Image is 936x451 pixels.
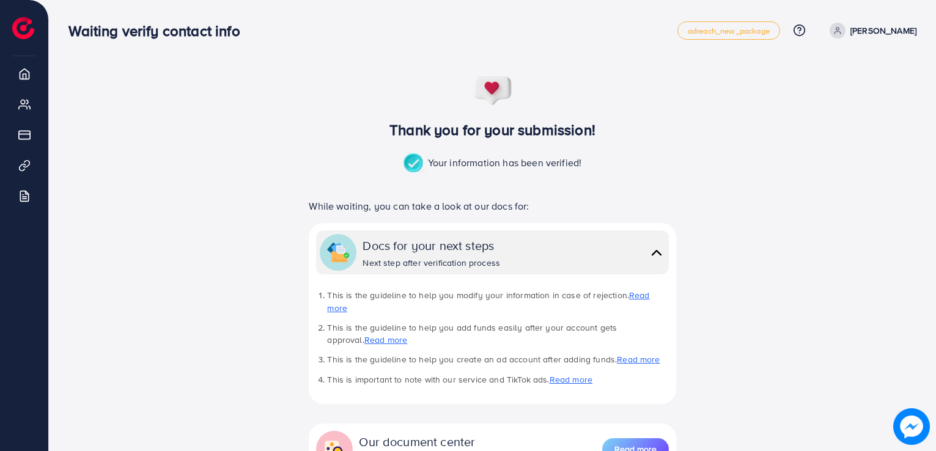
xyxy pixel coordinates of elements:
a: Read more [364,334,407,346]
span: adreach_new_package [688,27,770,35]
a: Read more [327,289,649,313]
img: success [404,153,428,174]
img: success [473,76,513,106]
div: Next step after verification process [363,257,500,269]
li: This is important to note with our service and TikTok ads. [327,373,668,386]
img: image [893,408,930,445]
img: logo [12,17,34,39]
h3: Waiting verify contact info [68,22,249,40]
p: While waiting, you can take a look at our docs for: [309,199,676,213]
a: Read more [617,353,660,365]
li: This is the guideline to help you add funds easily after your account gets approval. [327,321,668,346]
a: adreach_new_package [677,21,780,40]
p: Your information has been verified! [404,153,582,174]
div: Docs for your next steps [363,237,500,254]
img: collapse [648,244,665,262]
p: [PERSON_NAME] [850,23,916,38]
div: Our document center [359,433,544,450]
h3: Thank you for your submission! [289,121,696,139]
li: This is the guideline to help you modify your information in case of rejection. [327,289,668,314]
li: This is the guideline to help you create an ad account after adding funds. [327,353,668,365]
img: collapse [327,241,349,263]
a: Read more [550,373,592,386]
a: [PERSON_NAME] [825,23,916,38]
